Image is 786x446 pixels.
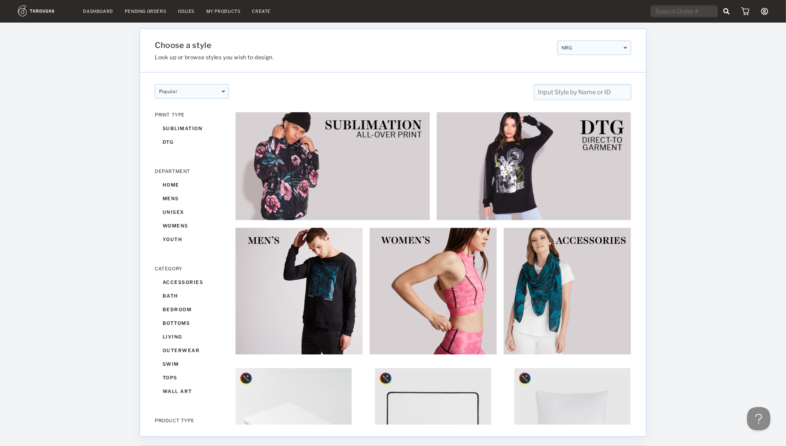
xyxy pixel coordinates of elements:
[379,372,392,385] img: style_designer_badgeMockup.svg
[155,233,229,246] div: youth
[155,371,229,384] div: tops
[155,54,551,60] h3: Look up or browse styles you wish to design.
[155,168,229,174] div: DEPARTMENT
[155,112,229,118] div: PRINT TYPE
[155,122,229,135] div: sublimation
[155,344,229,357] div: outerwear
[206,9,241,14] a: My Products
[155,192,229,205] div: mens
[235,227,363,355] img: 0ffe952d-58dc-476c-8a0e-7eab160e7a7d.jpg
[83,9,113,14] a: Dashboard
[369,227,497,355] img: b885dc43-4427-4fb9-87dd-0f776fe79185.jpg
[155,275,229,289] div: accessories
[557,41,631,55] div: NRG
[155,266,229,271] div: CATEGORY
[235,112,430,220] img: 6ec95eaf-68e2-44b2-82ac-2cbc46e75c33.jpg
[436,112,631,220] img: 2e253fe2-a06e-4c8d-8f72-5695abdd75b9.jpg
[155,289,229,303] div: bath
[155,384,229,398] div: wall art
[155,84,229,99] div: popular
[534,84,631,100] input: Input Style by Name or ID
[178,9,195,14] a: Issues
[155,205,229,219] div: unisex
[747,407,770,430] iframe: Toggle Customer Support
[518,372,531,385] img: style_designer_badgeMockup.svg
[18,5,72,16] img: logo.1c10ca64.svg
[155,357,229,371] div: swim
[155,41,551,50] h1: Choose a style
[155,219,229,233] div: womens
[239,372,253,385] img: style_designer_badgeMockup.svg
[651,5,717,17] input: Search Order #
[125,9,166,14] a: Pending Orders
[741,7,749,15] img: icon_cart.dab5cea1.svg
[155,135,229,149] div: dtg
[155,316,229,330] div: bottoms
[252,9,271,14] a: Create
[503,227,631,355] img: 1a4a84dd-fa74-4cbf-a7e7-fd3c0281d19c.jpg
[155,418,229,423] div: PRODUCT TYPE
[155,330,229,344] div: living
[155,178,229,192] div: home
[155,303,229,316] div: bedroom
